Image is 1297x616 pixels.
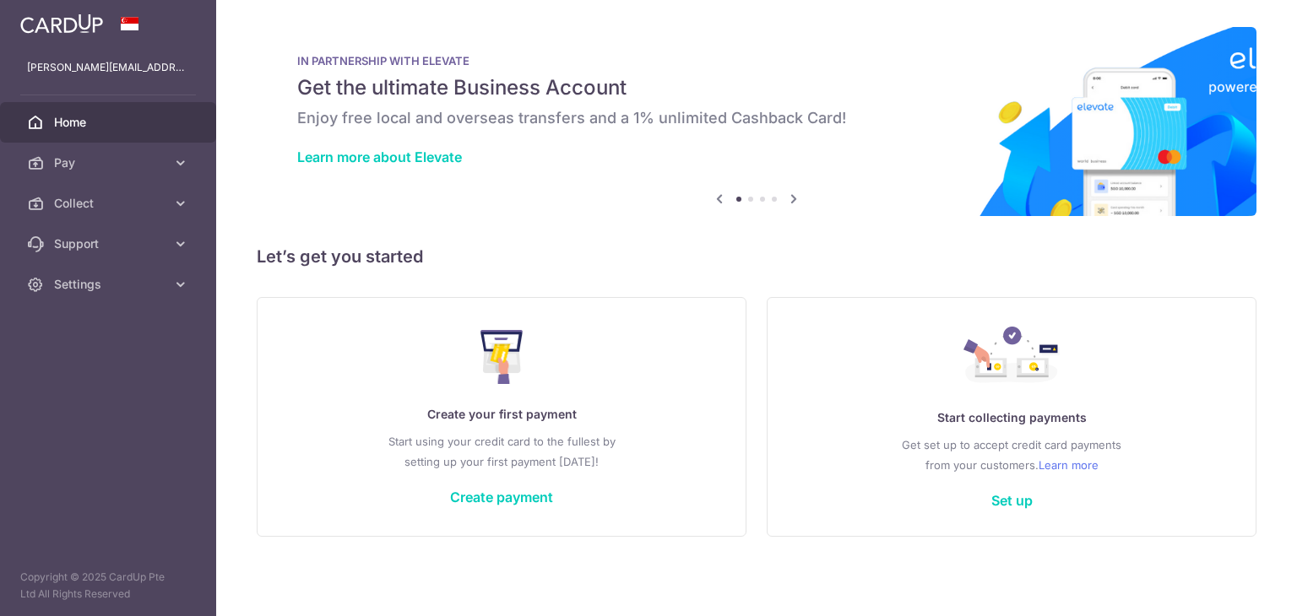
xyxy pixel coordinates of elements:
[801,435,1222,475] p: Get set up to accept credit card payments from your customers.
[480,330,524,384] img: Make Payment
[257,243,1256,270] h5: Let’s get you started
[54,154,166,171] span: Pay
[54,276,166,293] span: Settings
[297,149,462,165] a: Learn more about Elevate
[297,108,1216,128] h6: Enjoy free local and overseas transfers and a 1% unlimited Cashback Card!
[291,431,712,472] p: Start using your credit card to the fullest by setting up your first payment [DATE]!
[297,54,1216,68] p: IN PARTNERSHIP WITH ELEVATE
[27,59,189,76] p: [PERSON_NAME][EMAIL_ADDRESS][DOMAIN_NAME]
[291,404,712,424] p: Create your first payment
[801,408,1222,428] p: Start collecting payments
[1039,455,1099,475] a: Learn more
[54,235,166,252] span: Support
[991,492,1033,509] a: Set up
[297,74,1216,101] h5: Get the ultimate Business Account
[257,27,1256,216] img: Renovation banner
[450,489,553,505] a: Create payment
[54,195,166,212] span: Collect
[963,327,1060,387] img: Collect Payment
[54,114,166,131] span: Home
[20,14,103,34] img: CardUp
